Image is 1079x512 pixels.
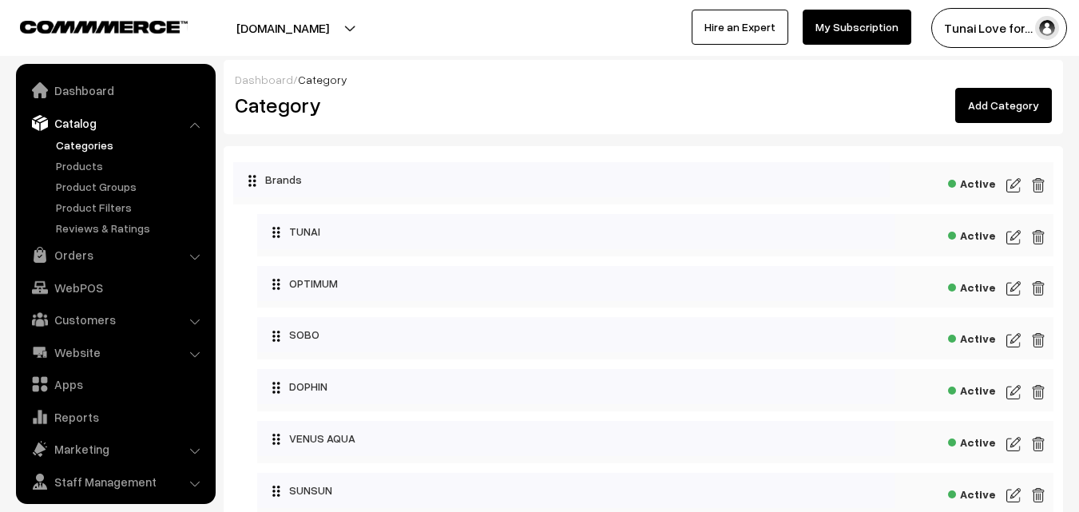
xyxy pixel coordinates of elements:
span: Active [948,431,996,450]
a: Customers [20,305,210,334]
a: Website [20,338,210,367]
img: edit [1031,176,1045,195]
span: Active [948,379,996,399]
img: edit [1031,435,1045,454]
span: Active [948,224,996,244]
img: drag [272,381,281,394]
img: edit [1006,331,1021,350]
button: Collapse [233,162,249,192]
img: edit [1006,176,1021,195]
a: WebPOS [20,273,210,302]
img: COMMMERCE [20,21,188,33]
div: SOBO [257,317,895,352]
a: Product Groups [52,178,210,195]
a: Reports [20,403,210,431]
div: TUNAI [257,214,895,249]
a: Marketing [20,435,210,463]
div: VENUS AQUA [257,421,895,456]
a: Staff Management [20,467,210,496]
img: drag [272,330,281,343]
a: Product Filters [52,199,210,216]
span: Active [948,327,996,347]
a: Products [52,157,210,174]
img: user [1035,16,1059,40]
img: drag [272,278,281,291]
button: [DOMAIN_NAME] [180,8,385,48]
a: Orders [20,240,210,269]
span: Active [948,172,996,192]
a: Dashboard [20,76,210,105]
div: / [235,71,1052,88]
img: edit [1031,383,1045,402]
button: Tunai Love for… [931,8,1067,48]
a: Add Category [955,88,1052,123]
div: OPTIMUM [257,266,895,301]
img: edit [1006,486,1021,505]
div: SUNSUN [257,473,895,508]
a: Hire an Expert [692,10,788,45]
a: Categories [52,137,210,153]
img: edit [1031,228,1045,247]
span: Active [948,276,996,296]
img: edit [1006,228,1021,247]
img: edit [1006,383,1021,402]
img: edit [1006,279,1021,298]
img: drag [248,174,257,187]
a: Apps [20,370,210,399]
a: My Subscription [803,10,911,45]
img: edit [1031,486,1045,505]
a: Dashboard [235,73,293,86]
a: Reviews & Ratings [52,220,210,236]
a: COMMMERCE [20,16,160,35]
img: drag [272,433,281,446]
span: Active [948,482,996,502]
img: edit [1031,279,1045,298]
div: DOPHIN [257,369,895,404]
a: Catalog [20,109,210,137]
img: edit [1031,331,1045,350]
div: Brands [233,162,890,197]
img: drag [272,485,281,498]
img: drag [272,226,281,239]
span: Category [298,73,347,86]
img: edit [1006,435,1021,454]
h2: Category [235,93,632,117]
